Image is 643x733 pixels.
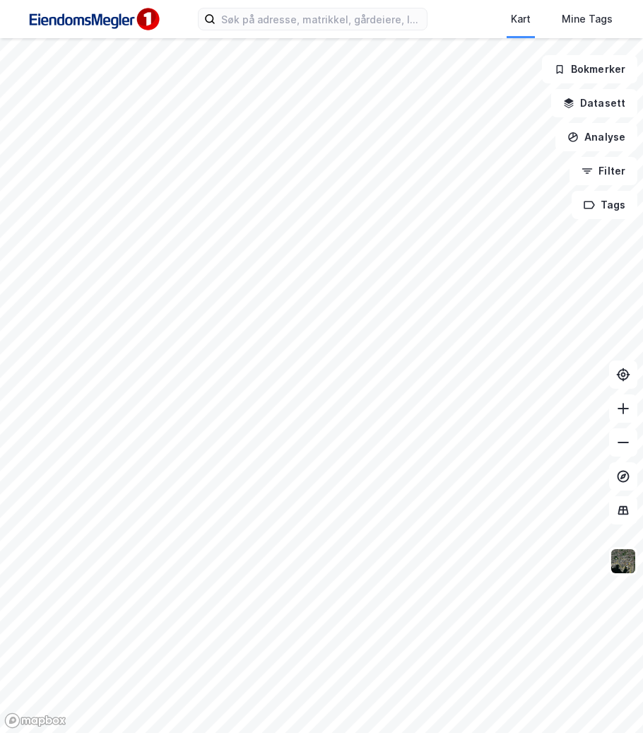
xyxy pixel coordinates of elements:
div: Kontrollprogram for chat [572,665,643,733]
div: Mine Tags [562,11,613,28]
iframe: Chat Widget [572,665,643,733]
img: F4PB6Px+NJ5v8B7XTbfpPpyloAAAAASUVORK5CYII= [23,4,164,35]
div: Kart [511,11,531,28]
input: Søk på adresse, matrikkel, gårdeiere, leietakere eller personer [216,8,427,30]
